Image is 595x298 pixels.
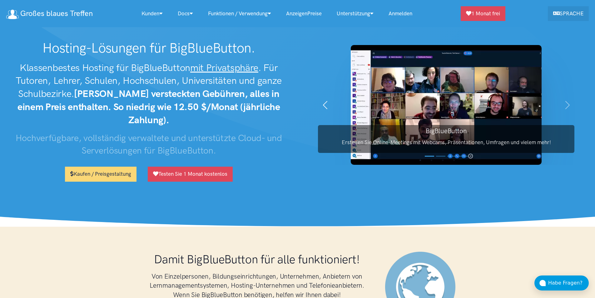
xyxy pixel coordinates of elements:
button: Habe Fragen? [534,275,589,290]
u: mit Privatsphäre [190,62,258,73]
strong: [PERSON_NAME] versteckten Gebühren, alles in einem Preis enthalten. So niedrig wie 12.50 $/Monat ... [17,88,280,126]
a: Anmelden [381,7,420,20]
p: Erstellen Sie Online-Meetings mit Webcams, Präsentationen, Umfragen und vielem mehr! [318,138,574,147]
h3: BigBlueButton [318,126,574,135]
h1: Damit BigBlueButton für alle funktioniert! [141,252,373,267]
a: Testen Sie 1 Monat kostenlos [148,167,233,181]
a: Funktionen / Verwendung [201,7,279,20]
img: BigBlueButton-Screenshot [351,45,542,165]
a: AnzeigenPreise [279,7,329,20]
a: 1 Monat frei [461,6,505,21]
a: Großes blaues Treffen [6,7,93,20]
a: Unterstützung [329,7,381,20]
a: Kunden [134,7,170,20]
img: Logo [6,10,19,19]
a: Kaufen / Preisgestaltung [65,167,136,181]
h1: Hosting-Lösungen für BigBlueButton. [6,40,291,56]
a: SPRACHE [548,6,589,21]
a: Docs [170,7,201,20]
div: Habe Fragen? [548,279,589,287]
h2: Klassenbestes Hosting für BigBlueButton . Für Tutoren, Lehrer, Schulen, Hochschulen, Universitäte... [6,61,291,127]
h3: Hochverfügbare, vollständig verwaltete und unterstützte Cloud- und Serverlösungen für BigBlueButton. [6,132,291,157]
